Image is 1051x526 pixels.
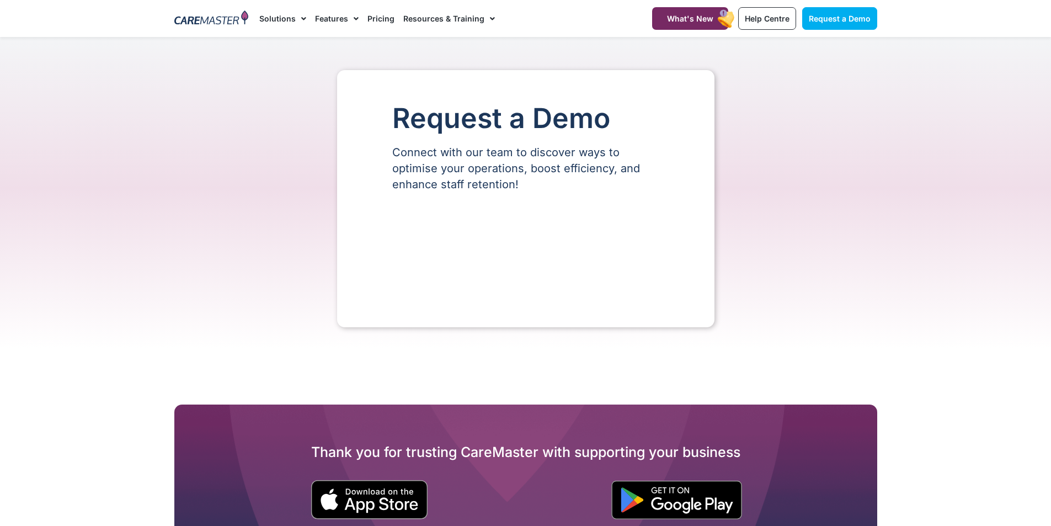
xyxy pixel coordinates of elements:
h1: Request a Demo [392,103,659,134]
a: What's New [652,7,728,30]
h2: Thank you for trusting CareMaster with supporting your business [174,443,877,461]
span: Help Centre [745,14,789,23]
a: Help Centre [738,7,796,30]
span: What's New [667,14,713,23]
iframe: Form 0 [392,211,659,294]
img: "Get is on" Black Google play button. [611,481,742,519]
img: CareMaster Logo [174,10,249,27]
img: small black download on the apple app store button. [311,480,428,519]
span: Request a Demo [809,14,871,23]
a: Request a Demo [802,7,877,30]
p: Connect with our team to discover ways to optimise your operations, boost efficiency, and enhance... [392,145,659,193]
